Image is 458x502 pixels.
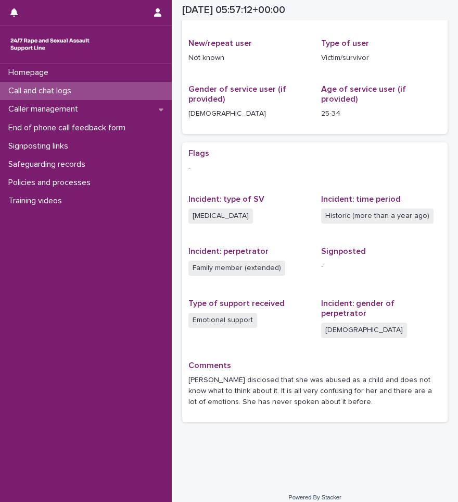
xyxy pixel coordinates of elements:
p: - [188,163,441,174]
h2: [DATE] 05:57:12+00:00 [182,4,285,16]
p: [PERSON_NAME] disclosed that she was abused as a child and does not know what to think about it. ... [188,375,441,407]
p: Victim/survivor [321,53,441,64]
p: - [321,261,441,272]
span: Incident: time period [321,195,401,203]
p: End of phone call feedback form [4,123,134,133]
p: Training videos [4,196,70,206]
span: Type of user [321,39,369,47]
span: Incident: gender of perpetrator [321,299,395,317]
p: Not known [188,53,309,64]
span: Flags [188,149,209,157]
p: 25-34 [321,108,441,119]
span: Comments [188,361,231,370]
p: Call and chat logs [4,86,80,96]
p: Caller management [4,104,86,114]
p: Homepage [4,68,57,78]
p: Safeguarding records [4,160,94,169]
span: Gender of service user (if provided) [188,85,286,103]
span: [DEMOGRAPHIC_DATA] [321,323,407,338]
a: Powered By Stacker [288,494,341,500]
span: Historic (more than a year ago) [321,209,434,224]
span: Incident: type of SV [188,195,264,203]
span: Emotional support [188,313,257,328]
span: Age of service user (if provided) [321,85,406,103]
p: [DEMOGRAPHIC_DATA] [188,108,309,119]
p: Signposting links [4,141,77,151]
span: Type of support received [188,299,285,308]
span: [MEDICAL_DATA] [188,209,253,224]
img: rhQMoQhaT3yELyF149Cw [8,34,92,55]
span: New/repeat user [188,39,252,47]
p: Policies and processes [4,178,99,188]
span: Signposted [321,247,366,255]
span: Incident: perpetrator [188,247,269,255]
span: Family member (extended) [188,261,285,276]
